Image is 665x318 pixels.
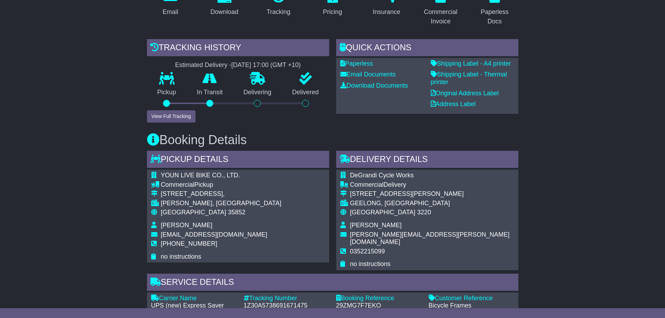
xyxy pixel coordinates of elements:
[147,274,518,293] div: Service Details
[186,89,233,96] p: In Transit
[147,151,329,170] div: Pickup Details
[147,61,329,69] div: Estimated Delivery -
[350,172,414,179] span: DeGrandi Cycle Works
[336,39,518,58] div: Quick Actions
[350,200,514,207] div: GEELONG, [GEOGRAPHIC_DATA]
[244,302,329,310] div: 1Z30A5738691671475
[431,101,476,108] a: Address Label
[228,209,245,216] span: 35852
[429,302,514,310] div: Bicycle Frames
[323,7,342,17] div: Pricing
[431,90,499,97] a: Original Address Label
[266,7,290,17] div: Tracking
[422,7,460,26] div: Commercial Invoice
[429,295,514,302] div: Customer Reference
[476,7,514,26] div: Paperless Docs
[336,151,518,170] div: Delivery Details
[161,190,281,198] div: [STREET_ADDRESS],
[350,181,384,188] span: Commercial
[161,172,240,179] span: YOUN LIVE BIKE CO., LTD.
[161,253,201,260] span: no instructions
[350,231,510,246] span: [PERSON_NAME][EMAIL_ADDRESS][PERSON_NAME][DOMAIN_NAME]
[431,60,511,67] a: Shipping Label - A4 printer
[161,200,281,207] div: [PERSON_NAME], [GEOGRAPHIC_DATA]
[336,295,422,302] div: Booking Reference
[431,71,507,86] a: Shipping Label - Thermal printer
[147,89,187,96] p: Pickup
[417,209,431,216] span: 3220
[161,231,267,238] span: [EMAIL_ADDRESS][DOMAIN_NAME]
[147,39,329,58] div: Tracking history
[373,7,400,17] div: Insurance
[350,190,514,198] div: [STREET_ADDRESS][PERSON_NAME]
[282,89,329,96] p: Delivered
[336,302,422,310] div: 29ZMG7F7EKO
[147,133,518,147] h3: Booking Details
[231,61,301,69] div: [DATE] 17:00 (GMT +10)
[233,89,282,96] p: Delivering
[161,240,217,247] span: [PHONE_NUMBER]
[151,295,237,302] div: Carrier Name
[350,260,391,267] span: no instructions
[340,60,373,67] a: Paperless
[350,222,402,229] span: [PERSON_NAME]
[210,7,238,17] div: Download
[161,209,226,216] span: [GEOGRAPHIC_DATA]
[151,302,237,317] div: UPS (new) Express Saver Import
[340,71,396,78] a: Email Documents
[340,82,408,89] a: Download Documents
[350,248,385,255] span: 0352215099
[244,295,329,302] div: Tracking Number
[161,222,213,229] span: [PERSON_NAME]
[350,181,514,189] div: Delivery
[350,209,415,216] span: [GEOGRAPHIC_DATA]
[161,181,281,189] div: Pickup
[147,110,195,123] button: View Full Tracking
[162,7,178,17] div: Email
[161,181,194,188] span: Commercial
